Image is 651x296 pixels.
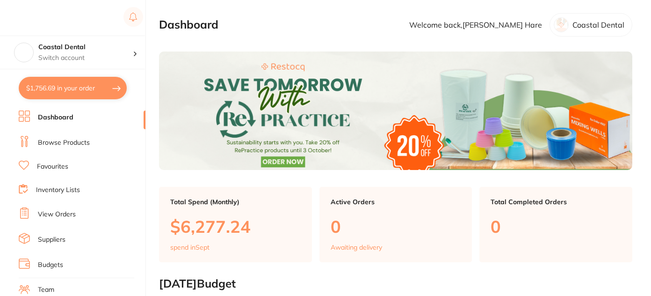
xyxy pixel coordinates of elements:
[491,217,621,236] p: 0
[14,43,33,62] img: Coastal Dental
[38,260,63,270] a: Budgets
[331,198,461,206] p: Active Orders
[409,21,542,29] p: Welcome back, [PERSON_NAME] Hare
[170,244,210,251] p: spend in Sept
[170,198,301,206] p: Total Spend (Monthly)
[491,198,621,206] p: Total Completed Orders
[572,21,624,29] p: Coastal Dental
[159,187,312,263] a: Total Spend (Monthly)$6,277.24spend inSept
[479,187,632,263] a: Total Completed Orders0
[170,217,301,236] p: $6,277.24
[36,185,80,195] a: Inventory Lists
[159,18,218,31] h2: Dashboard
[331,244,382,251] p: Awaiting delivery
[319,187,472,263] a: Active Orders0Awaiting delivery
[38,210,76,219] a: View Orders
[19,7,79,29] a: Restocq Logo
[159,52,632,170] img: Dashboard
[19,12,79,23] img: Restocq Logo
[38,235,65,244] a: Suppliers
[19,77,127,99] button: $1,756.69 in your order
[331,217,461,236] p: 0
[38,43,133,52] h4: Coastal Dental
[38,285,54,295] a: Team
[37,162,68,171] a: Favourites
[38,113,73,122] a: Dashboard
[38,53,133,63] p: Switch account
[38,138,90,148] a: Browse Products
[159,277,632,290] h2: [DATE] Budget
